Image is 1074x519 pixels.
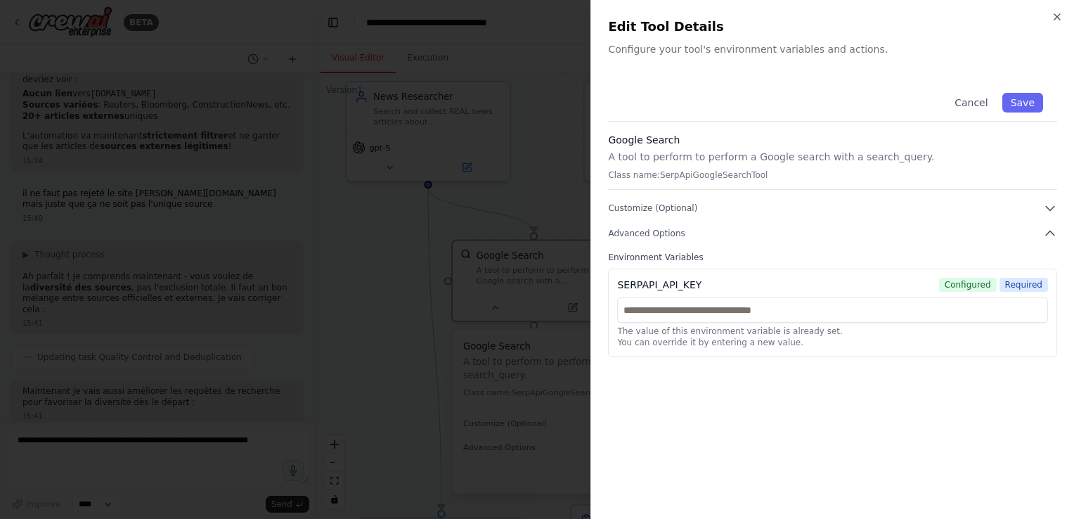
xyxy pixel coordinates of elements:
[946,93,996,113] button: Cancel
[608,133,1057,147] h3: Google Search
[608,203,697,214] span: Customize (Optional)
[617,278,701,292] div: SERPAPI_API_KEY
[608,17,1057,37] h2: Edit Tool Details
[617,326,1048,337] p: The value of this environment variable is already set.
[608,150,1057,164] p: A tool to perform to perform a Google search with a search_query.
[608,201,1057,215] button: Customize (Optional)
[608,226,1057,241] button: Advanced Options
[617,337,1048,348] p: You can override it by entering a new value.
[608,228,685,239] span: Advanced Options
[939,278,997,292] span: Configured
[1002,93,1043,113] button: Save
[999,278,1048,292] span: Required
[608,42,1057,56] p: Configure your tool's environment variables and actions.
[608,252,1057,263] label: Environment Variables
[608,169,1057,181] p: Class name: SerpApiGoogleSearchTool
